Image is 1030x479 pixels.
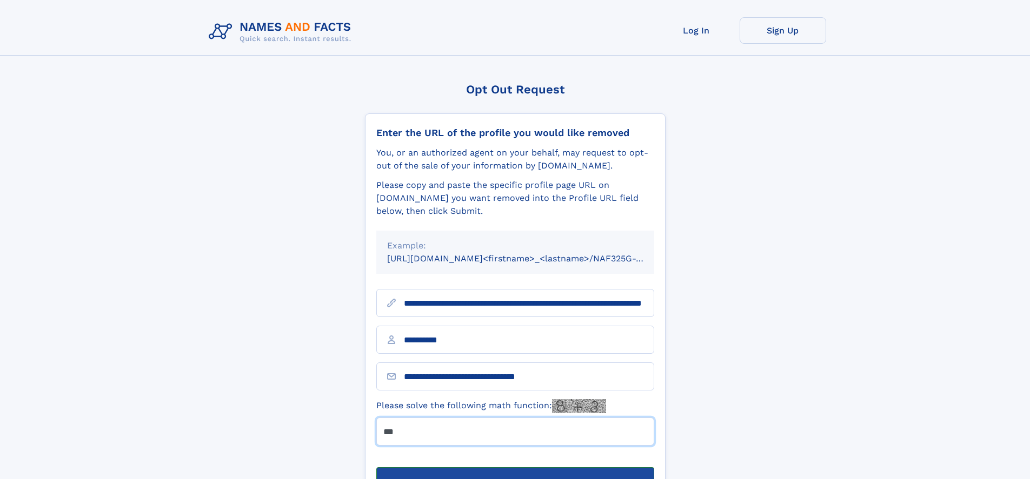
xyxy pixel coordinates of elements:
[387,239,643,252] div: Example:
[376,399,606,413] label: Please solve the following math function:
[387,253,675,264] small: [URL][DOMAIN_NAME]<firstname>_<lastname>/NAF325G-xxxxxxxx
[365,83,666,96] div: Opt Out Request
[376,127,654,139] div: Enter the URL of the profile you would like removed
[204,17,360,46] img: Logo Names and Facts
[376,146,654,172] div: You, or an authorized agent on your behalf, may request to opt-out of the sale of your informatio...
[376,179,654,218] div: Please copy and paste the specific profile page URL on [DOMAIN_NAME] you want removed into the Pr...
[740,17,826,44] a: Sign Up
[653,17,740,44] a: Log In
